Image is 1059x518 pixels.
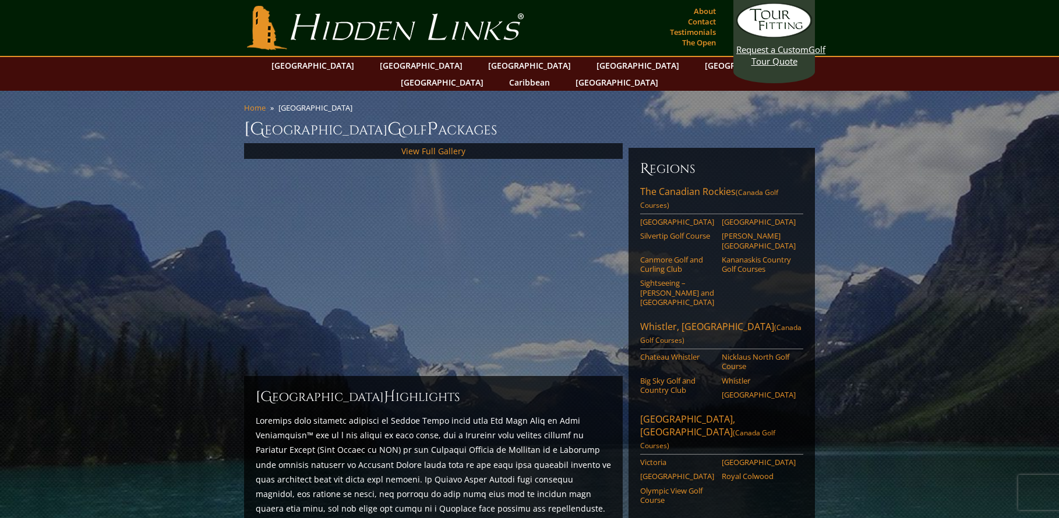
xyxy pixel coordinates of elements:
a: Canmore Golf and Curling Club [640,255,714,274]
a: Sightseeing – [PERSON_NAME] and [GEOGRAPHIC_DATA] [640,278,714,307]
a: Request a CustomGolf Tour Quote [736,3,812,67]
a: Royal Colwood [722,471,796,481]
li: [GEOGRAPHIC_DATA] [278,102,357,113]
a: The Open [679,34,719,51]
a: The Canadian Rockies(Canada Golf Courses) [640,185,803,214]
a: [PERSON_NAME][GEOGRAPHIC_DATA] [722,231,796,250]
a: Kananaskis Country Golf Courses [722,255,796,274]
h1: [GEOGRAPHIC_DATA] olf ackages [244,118,815,141]
a: Silvertip Golf Course [640,231,714,240]
span: H [384,388,396,406]
a: [GEOGRAPHIC_DATA] [699,57,793,74]
a: [GEOGRAPHIC_DATA] [640,217,714,226]
span: G [387,118,402,141]
a: Nicklaus North Golf Course [722,352,796,371]
a: [GEOGRAPHIC_DATA], [GEOGRAPHIC_DATA](Canada Golf Courses) [640,413,803,455]
a: Big Sky Golf and Country Club [640,376,714,395]
a: Testimonials [667,24,719,40]
a: Whistler [722,376,796,385]
a: [GEOGRAPHIC_DATA] [482,57,577,74]
a: Chateau Whistler [640,352,714,361]
a: [GEOGRAPHIC_DATA] [395,74,489,91]
a: [GEOGRAPHIC_DATA] [266,57,360,74]
h6: Regions [640,159,803,178]
a: Caribbean [503,74,556,91]
a: Victoria [640,457,714,467]
a: About [691,3,719,19]
a: View Full Gallery [401,146,465,157]
a: [GEOGRAPHIC_DATA] [722,217,796,226]
a: Home [244,102,266,113]
h2: [GEOGRAPHIC_DATA] ighlights [256,388,611,406]
a: [GEOGRAPHIC_DATA] [591,57,685,74]
span: Request a Custom [736,44,809,55]
a: [GEOGRAPHIC_DATA] [374,57,468,74]
a: [GEOGRAPHIC_DATA] [722,390,796,399]
a: [GEOGRAPHIC_DATA] [570,74,664,91]
a: Contact [685,13,719,30]
a: Whistler, [GEOGRAPHIC_DATA](Canada Golf Courses) [640,320,803,349]
a: Olympic View Golf Course [640,486,714,505]
span: P [427,118,438,141]
a: [GEOGRAPHIC_DATA] [722,457,796,467]
a: [GEOGRAPHIC_DATA] [640,471,714,481]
